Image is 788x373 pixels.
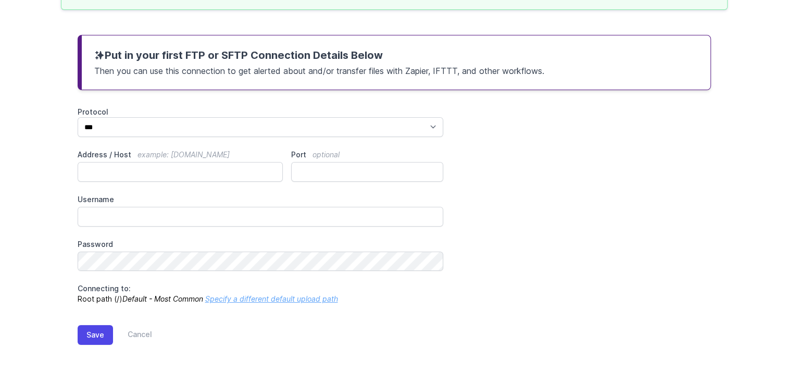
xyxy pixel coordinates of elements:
[78,325,113,345] button: Save
[205,294,338,303] a: Specify a different default upload path
[291,150,443,160] label: Port
[736,321,776,360] iframe: Drift Widget Chat Controller
[78,194,444,205] label: Username
[78,239,444,250] label: Password
[78,150,283,160] label: Address / Host
[78,284,131,293] span: Connecting to:
[78,107,444,117] label: Protocol
[78,283,444,304] p: Root path (/)
[113,325,152,345] a: Cancel
[312,150,340,159] span: optional
[94,63,698,77] p: Then you can use this connection to get alerted about and/or transfer files with Zapier, IFTTT, a...
[137,150,230,159] span: example: [DOMAIN_NAME]
[94,48,698,63] h3: Put in your first FTP or SFTP Connection Details Below
[122,294,203,303] i: Default - Most Common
